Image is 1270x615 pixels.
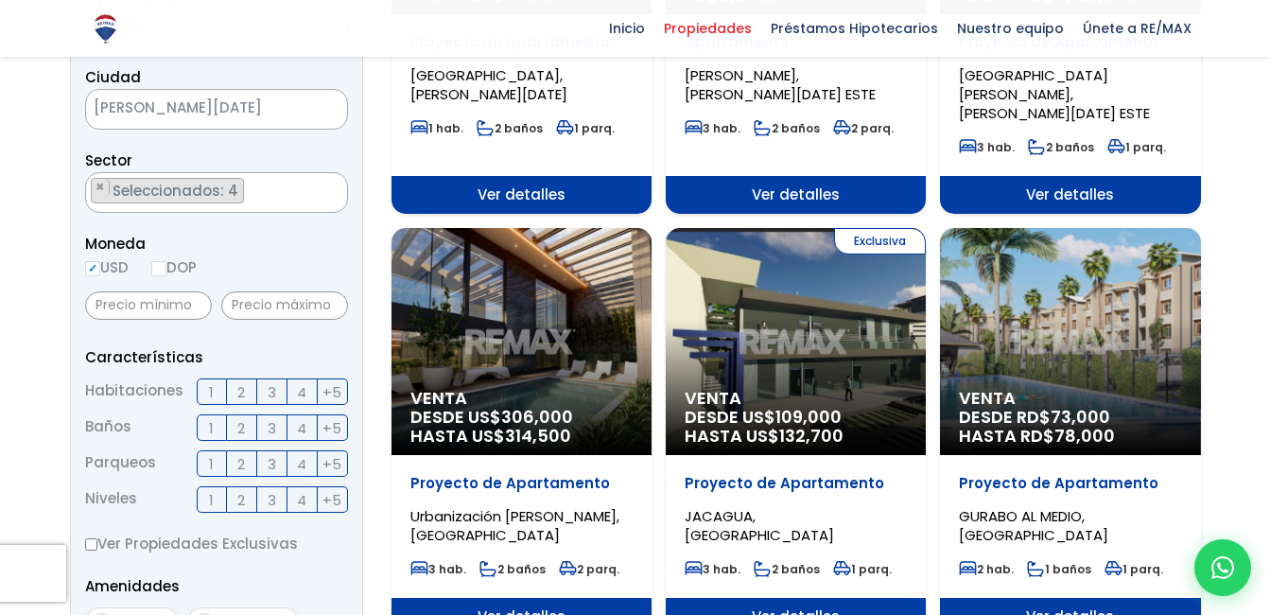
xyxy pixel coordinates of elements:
[666,176,926,214] span: Ver detalles
[559,561,619,577] span: 2 parq.
[268,416,276,440] span: 3
[96,179,105,196] span: ×
[1027,561,1091,577] span: 1 baños
[685,65,876,104] span: [PERSON_NAME], [PERSON_NAME][DATE] ESTE
[391,176,652,214] span: Ver detalles
[209,452,214,476] span: 1
[685,506,834,545] span: JACAGUA, [GEOGRAPHIC_DATA]
[833,561,892,577] span: 1 parq.
[85,232,348,255] span: Moneda
[268,380,276,404] span: 3
[410,408,633,446] span: DESDE US$
[685,120,740,136] span: 3 hab.
[297,380,306,404] span: 4
[151,255,197,279] label: DOP
[85,538,97,551] input: Ver Propiedades Exclusivas
[834,228,926,255] span: Exclusiva
[237,488,245,512] span: 2
[754,120,820,136] span: 2 baños
[779,424,844,448] span: 132,700
[209,380,214,404] span: 1
[319,101,328,118] span: ×
[477,120,543,136] span: 2 baños
[959,139,1015,155] span: 3 hab.
[297,488,306,512] span: 4
[501,405,573,429] span: 306,000
[959,506,1108,545] span: GURABO AL MEDIO, [GEOGRAPHIC_DATA]
[654,14,761,43] span: Propiedades
[600,14,654,43] span: Inicio
[959,561,1014,577] span: 2 hab.
[775,405,842,429] span: 109,000
[85,255,129,279] label: USD
[1051,405,1110,429] span: 73,000
[410,65,567,104] span: [GEOGRAPHIC_DATA], [PERSON_NAME][DATE]
[85,150,132,170] span: Sector
[297,416,306,440] span: 4
[297,452,306,476] span: 4
[505,424,571,448] span: 314,500
[410,120,463,136] span: 1 hab.
[761,14,948,43] span: Préstamos Hipotecarios
[85,291,212,320] input: Precio mínimo
[151,261,166,276] input: DOP
[685,474,907,493] p: Proyecto de Apartamento
[410,506,619,545] span: Urbanización [PERSON_NAME], [GEOGRAPHIC_DATA]
[85,574,348,598] p: Amenidades
[89,12,122,45] img: Logo de REMAX
[85,414,131,441] span: Baños
[85,67,141,87] span: Ciudad
[322,380,341,404] span: +5
[940,176,1200,214] span: Ver detalles
[959,65,1150,123] span: [GEOGRAPHIC_DATA][PERSON_NAME], [PERSON_NAME][DATE] ESTE
[209,416,214,440] span: 1
[85,89,348,130] span: SANTO DOMINGO DE GUZMÁN
[1073,14,1201,43] span: Únete a RE/MAX
[754,561,820,577] span: 2 baños
[326,178,338,197] button: Remove all items
[322,488,341,512] span: +5
[85,378,183,405] span: Habitaciones
[685,427,907,446] span: HASTA US$
[327,179,337,196] span: ×
[209,488,214,512] span: 1
[85,261,100,276] input: USD
[237,452,245,476] span: 2
[1028,139,1094,155] span: 2 baños
[92,179,110,196] button: Remove item
[685,561,740,577] span: 3 hab.
[221,291,348,320] input: Precio máximo
[959,474,1181,493] p: Proyecto de Apartamento
[268,488,276,512] span: 3
[410,561,466,577] span: 3 hab.
[1105,561,1163,577] span: 1 parq.
[268,452,276,476] span: 3
[410,474,633,493] p: Proyecto de Apartamento
[1107,139,1166,155] span: 1 parq.
[410,389,633,408] span: Venta
[300,95,328,125] button: Remove all items
[685,389,907,408] span: Venta
[1054,424,1115,448] span: 78,000
[85,345,348,369] p: Características
[948,14,1073,43] span: Nuestro equipo
[237,380,245,404] span: 2
[111,181,243,201] span: Seleccionados: 4
[86,95,300,121] span: SANTO DOMINGO DE GUZMÁN
[237,416,245,440] span: 2
[833,120,894,136] span: 2 parq.
[556,120,615,136] span: 1 parq.
[91,178,244,203] li: ENSANCHE SERRALLES
[85,486,137,513] span: Niveles
[410,427,633,446] span: HASTA US$
[685,408,907,446] span: DESDE US$
[322,452,341,476] span: +5
[959,427,1181,446] span: HASTA RD$
[322,416,341,440] span: +5
[86,173,96,214] textarea: Search
[85,532,348,555] label: Ver Propiedades Exclusivas
[479,561,546,577] span: 2 baños
[85,450,156,477] span: Parqueos
[959,389,1181,408] span: Venta
[959,408,1181,446] span: DESDE RD$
